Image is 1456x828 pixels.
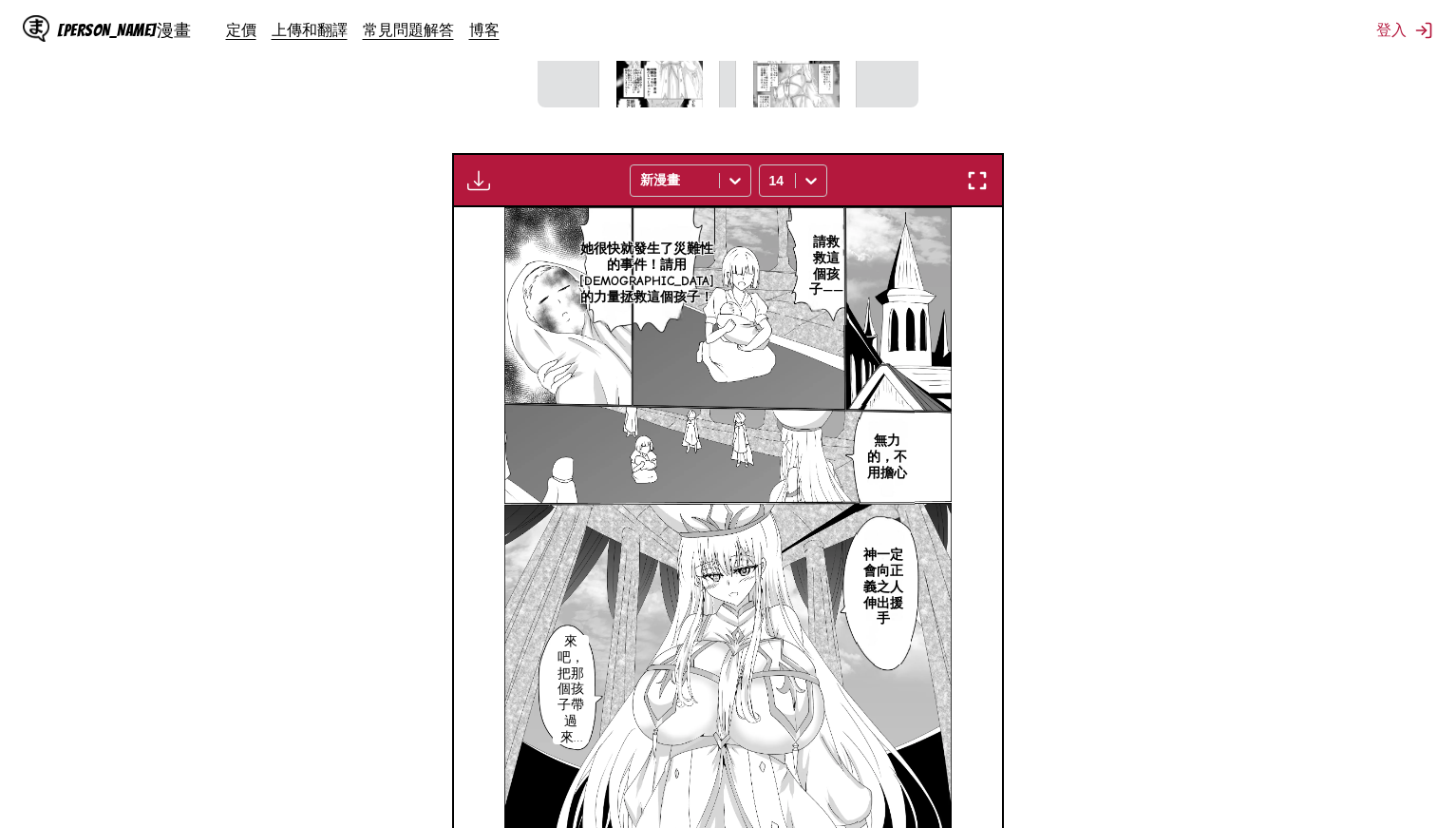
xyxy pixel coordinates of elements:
font: 神一定會向正義之人伸出援手 [863,547,903,626]
font: 登入 [1376,20,1407,39]
a: IsManga 標誌[PERSON_NAME]漫畫 [23,15,226,46]
img: 登出 [1414,21,1433,40]
font: 她很快就發生了災難性的事件！請用[DEMOGRAPHIC_DATA]的力量拯救這個孩子！ [579,241,714,304]
a: 常見問題解答 [363,20,454,39]
img: IsManga 標誌 [23,15,49,42]
font: [PERSON_NAME]漫畫 [57,21,192,39]
a: 上傳和翻譯 [272,20,348,39]
img: Enter fullscreen [966,169,989,192]
font: 來吧，把那個孩子帶過來… [558,633,584,745]
img: 下載翻譯後的圖片 [467,169,490,192]
button: 登入 [1376,20,1433,41]
a: 博客 [469,20,500,39]
a: 定價 [226,20,256,39]
font: 請救救這個孩子—— [809,234,843,298]
font: 無力的，不用擔心 [867,433,907,481]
